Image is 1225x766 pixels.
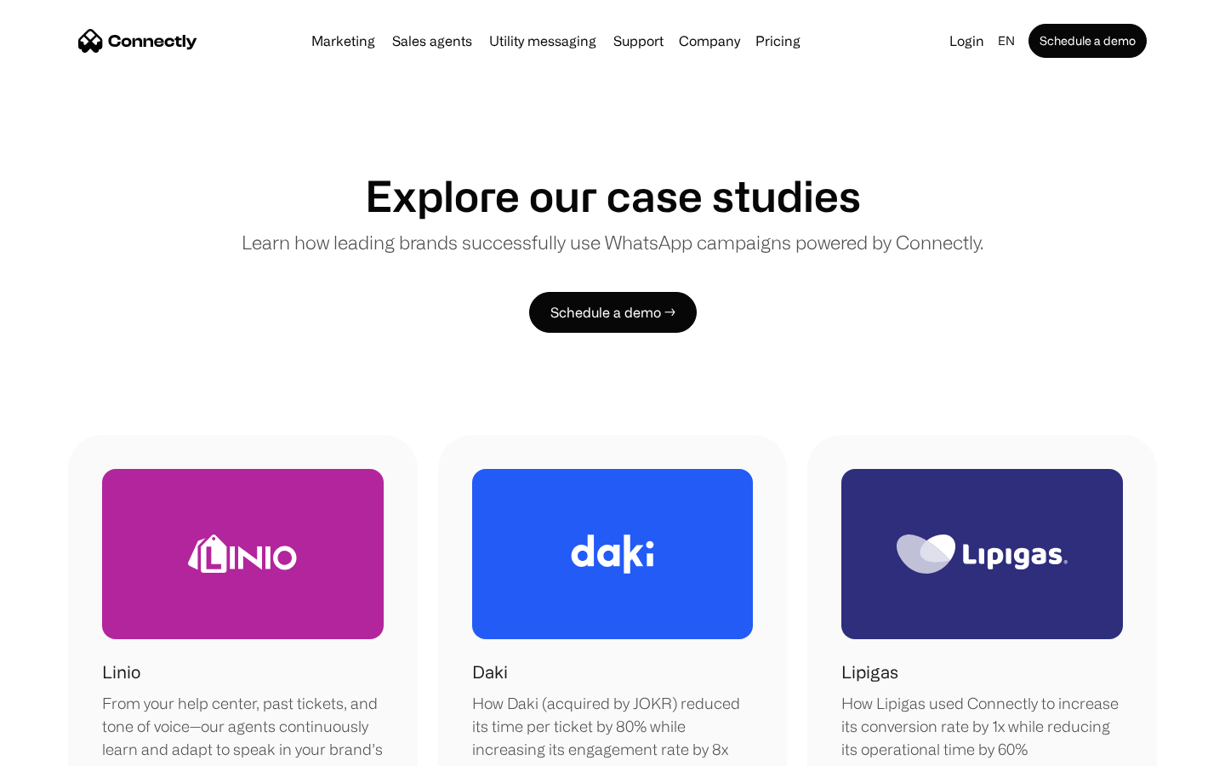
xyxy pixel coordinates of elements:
[529,292,697,333] a: Schedule a demo →
[242,228,983,256] p: Learn how leading brands successfully use WhatsApp campaigns powered by Connectly.
[188,534,297,573] img: Linio Logo
[34,736,102,760] ul: Language list
[472,660,508,685] h1: Daki
[841,660,898,685] h1: Lipigas
[607,34,670,48] a: Support
[571,534,654,574] img: Daki Logo
[365,170,861,221] h1: Explore our case studies
[482,34,603,48] a: Utility messaging
[305,34,382,48] a: Marketing
[749,34,807,48] a: Pricing
[998,29,1015,53] div: en
[385,34,479,48] a: Sales agents
[841,692,1123,761] div: How Lipigas used Connectly to increase its conversion rate by 1x while reducing its operational t...
[17,735,102,760] aside: Language selected: English
[679,29,740,53] div: Company
[102,660,140,685] h1: Linio
[1028,24,1147,58] a: Schedule a demo
[943,29,991,53] a: Login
